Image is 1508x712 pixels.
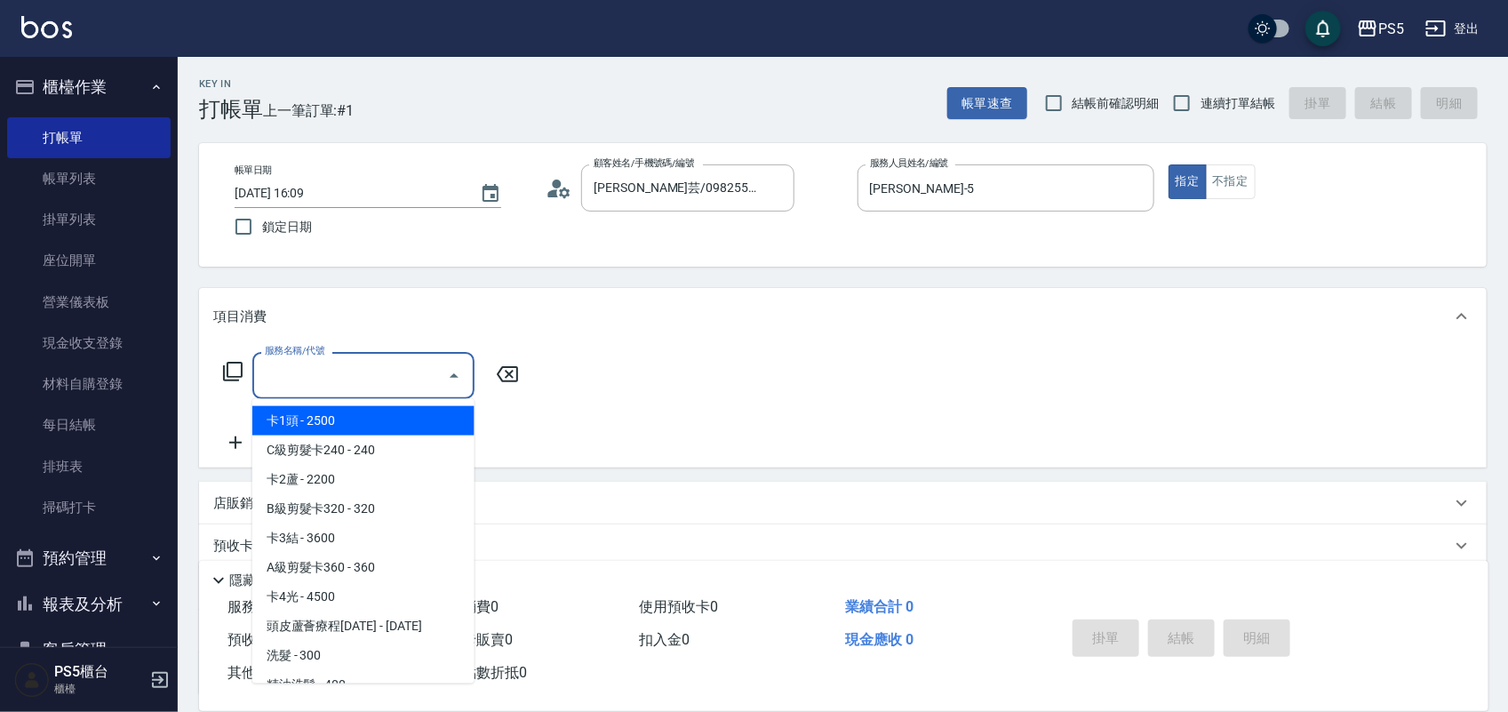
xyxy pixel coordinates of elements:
span: 上一筆訂單:#1 [263,100,355,122]
a: 排班表 [7,446,171,487]
span: 扣入金 0 [640,631,690,648]
p: 隱藏業績明細 [229,572,309,590]
div: 店販銷售 [199,482,1487,524]
button: 預約管理 [7,535,171,581]
p: 預收卡販賣 [213,537,280,556]
a: 現金收支登錄 [7,323,171,364]
span: 卡1頭 - 2500 [252,406,475,436]
p: 櫃檯 [54,681,145,697]
span: 頭皮蘆薈療程[DATE] - [DATE] [252,612,475,641]
span: A級剪髮卡360 - 360 [252,553,475,582]
span: 紅利點數折抵 0 [434,664,527,681]
p: 店販銷售 [213,494,267,513]
button: PS5 [1350,11,1411,47]
input: YYYY/MM/DD hh:mm [235,179,462,208]
img: Person [14,662,50,698]
label: 服務人員姓名/編號 [870,156,948,170]
span: 卡3結 - 3600 [252,524,475,553]
span: C級剪髮卡240 - 240 [252,436,475,465]
a: 營業儀表板 [7,282,171,323]
button: save [1305,11,1341,46]
div: PS5 [1378,18,1404,40]
span: 卡2蘆 - 2200 [252,465,475,494]
label: 顧客姓名/手機號碼/編號 [594,156,695,170]
button: 櫃檯作業 [7,64,171,110]
span: 結帳前確認明細 [1073,94,1160,113]
span: 服務消費 0 [227,598,292,615]
button: 登出 [1418,12,1487,45]
button: 不指定 [1206,164,1256,199]
span: 卡4光 - 4500 [252,582,475,612]
h2: Key In [199,78,263,90]
img: Logo [21,16,72,38]
button: 客戶管理 [7,627,171,673]
span: 業績合計 0 [845,598,914,615]
span: 其他付款方式 0 [227,664,321,681]
span: 現金應收 0 [845,631,914,648]
a: 帳單列表 [7,158,171,199]
span: B級剪髮卡320 - 320 [252,494,475,524]
h3: 打帳單 [199,97,263,122]
button: 指定 [1169,164,1207,199]
button: 帳單速查 [947,87,1027,120]
label: 帳單日期 [235,164,272,177]
button: Choose date, selected date is 2025-08-25 [469,172,512,215]
span: 精油洗髮 - 400 [252,670,475,700]
a: 掃碼打卡 [7,487,171,528]
a: 座位開單 [7,240,171,281]
p: 項目消費 [213,308,267,326]
span: 鎖定日期 [262,218,312,236]
button: 報表及分析 [7,581,171,628]
a: 掛單列表 [7,199,171,240]
a: 每日結帳 [7,404,171,445]
span: 使用預收卡 0 [640,598,719,615]
span: 預收卡販賣 0 [227,631,307,648]
a: 材料自購登錄 [7,364,171,404]
label: 服務名稱/代號 [265,344,324,357]
span: 連續打單結帳 [1201,94,1275,113]
div: 項目消費 [199,288,1487,345]
button: Close [440,362,468,390]
span: 洗髮 - 300 [252,641,475,670]
a: 打帳單 [7,117,171,158]
h5: PS5櫃台 [54,663,145,681]
div: 預收卡販賣 [199,524,1487,567]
